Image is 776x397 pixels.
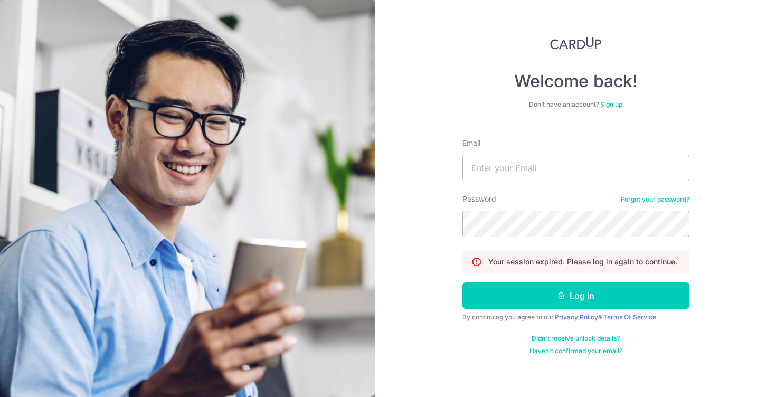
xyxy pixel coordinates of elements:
[532,334,620,343] a: Didn't receive unlock details?
[550,37,602,50] img: CardUp Logo
[621,195,689,204] a: Forgot your password?
[462,155,689,181] input: Enter your Email
[603,313,656,321] a: Terms Of Service
[462,194,496,204] label: Password
[462,138,480,148] label: Email
[462,71,689,92] h4: Welcome back!
[462,282,689,309] button: Log in
[529,347,622,355] a: Haven't confirmed your email?
[600,100,622,108] a: Sign up
[488,257,677,267] p: Your session expired. Please log in again to continue.
[462,313,689,322] div: By continuing you agree to our &
[555,313,598,321] a: Privacy Policy
[462,100,689,109] div: Don’t have an account?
